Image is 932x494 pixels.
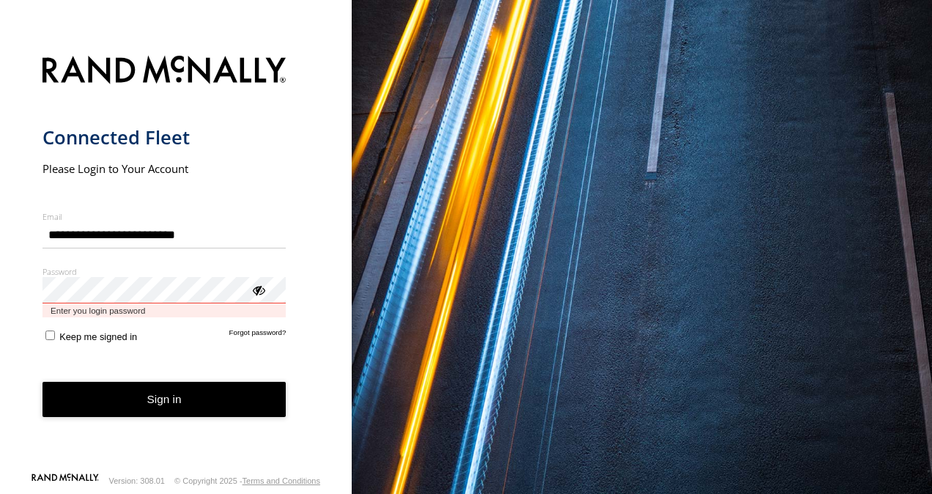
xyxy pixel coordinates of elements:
[42,266,286,277] label: Password
[42,47,310,472] form: main
[32,473,99,488] a: Visit our Website
[251,282,265,297] div: ViewPassword
[59,331,137,342] span: Keep me signed in
[243,476,320,485] a: Terms and Conditions
[174,476,320,485] div: © Copyright 2025 -
[42,303,286,317] span: Enter you login password
[42,211,286,222] label: Email
[42,125,286,150] h1: Connected Fleet
[42,53,286,90] img: Rand McNally
[229,328,286,342] a: Forgot password?
[45,331,55,340] input: Keep me signed in
[42,382,286,418] button: Sign in
[109,476,165,485] div: Version: 308.01
[42,161,286,176] h2: Please Login to Your Account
